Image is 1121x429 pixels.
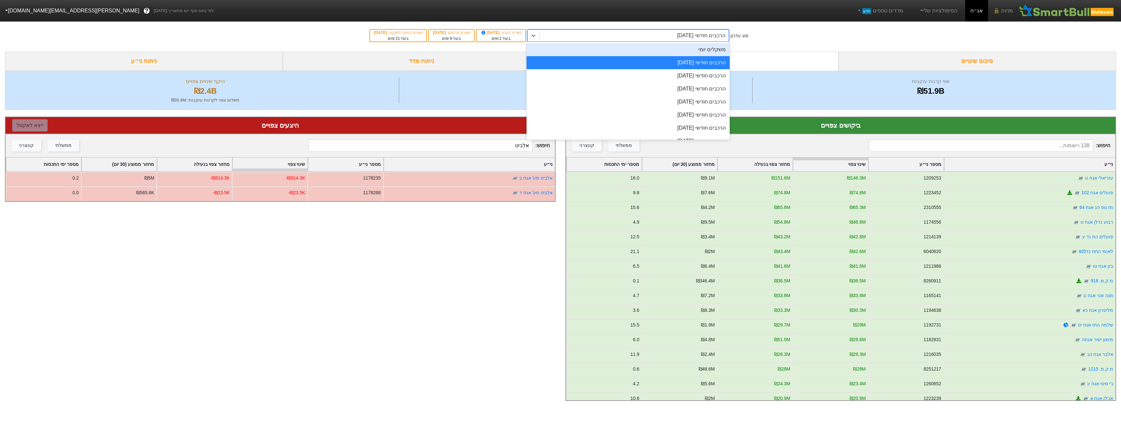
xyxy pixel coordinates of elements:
div: Toggle SortBy [82,158,156,171]
div: ₪9.1M [701,175,715,182]
div: שווי קרנות עוקבות [754,78,1108,85]
div: 0.1 [633,278,639,284]
div: ₪54.8M [774,219,790,226]
div: ₪33.8M [850,292,866,299]
div: ₪33.3M [774,307,790,314]
img: tase link [1082,395,1089,402]
input: 138 רשומות... [869,139,1093,152]
div: 10.6 [630,395,639,402]
div: ₪20.9M [774,395,790,402]
div: 1260652 [923,380,941,387]
a: אלביט מע' אגח ב [519,175,553,181]
div: 2310555 [923,204,941,211]
div: 6.0 [633,336,639,343]
div: 0.2 [73,175,79,182]
div: -₪814.3K [210,175,230,182]
div: ₪6.4M [701,263,715,270]
div: ₪48.6M [699,366,715,373]
div: הרכבים חודשי [DATE] [527,135,730,148]
div: ₪29.7M [774,322,790,328]
div: 4.9 [633,219,639,226]
span: לפי נתוני סוף יום מתאריך [DATE] [154,8,214,14]
div: ₪2.4M [701,351,715,358]
div: Toggle SortBy [233,158,307,171]
span: [DATE] [433,30,447,35]
div: הרכבים חודשי [DATE] [527,108,730,121]
div: ₪4.2M [701,204,715,211]
div: -₪23.5K [288,189,305,196]
span: חיפוש : [869,139,1110,152]
div: 6040620 [923,248,941,255]
span: ? [145,7,148,15]
div: ₪28.8M [850,336,866,343]
div: מספר ניירות ערך [401,78,750,85]
div: ביקושים צפויים [573,120,1109,130]
img: tase link [1080,366,1087,373]
div: סיכום שינויים [838,52,1116,71]
div: ₪9.5M [701,219,715,226]
div: 1174556 [923,219,941,226]
span: [DATE] [374,30,388,35]
img: tase link [512,175,518,182]
div: 16.0 [630,175,639,182]
div: ₪28.3M [774,351,790,358]
div: ₪65.8M [774,204,790,211]
div: ₪42.8M [850,233,866,240]
div: ₪41.6M [774,263,790,270]
img: tase link [1080,351,1086,358]
div: ניתוח ני״ע [5,52,283,71]
a: מליסרון אגח כא [1082,308,1113,313]
div: 11.9 [630,351,639,358]
img: tase link [1083,278,1090,284]
div: 8260911 [923,278,941,284]
div: 8251217 [923,366,941,373]
img: tase link [1075,234,1081,240]
div: ₪74.8M [850,189,866,196]
div: 4.7 [633,292,639,299]
div: -₪814.3K [286,175,305,182]
a: אלבר אגח כב [1087,352,1113,357]
div: ממשלתי [616,142,632,149]
a: מגה אור אגח ט [1083,293,1113,298]
div: ניתוח מדד [283,52,561,71]
div: משקלים יומי [527,43,730,56]
div: 6.5 [633,263,639,270]
div: 1178235 [363,175,381,182]
div: ₪5M [144,175,154,182]
a: פועלים הת נד יג [1082,234,1113,239]
a: פועלים אגח 102 [1081,190,1113,195]
div: ₪8.3M [701,307,715,314]
div: ₪20.9M [850,395,866,402]
a: מ.ק.מ. 1215 [1088,366,1113,372]
div: 575 [401,85,750,97]
button: ייצא לאקסל [12,119,48,132]
div: תשלום צפוי לקרנות עוקבות : ₪30.9M [13,97,397,103]
img: tase link [1080,381,1086,387]
div: בעוד ימים [373,36,423,41]
div: Toggle SortBy [869,158,943,171]
div: הרכבים חודשי [DATE] [527,121,730,135]
div: 0.6 [633,366,639,373]
div: 15.5 [630,322,639,328]
div: ₪74.8M [774,189,790,196]
a: הסימולציות שלי [916,4,960,17]
div: -₪23.5K [213,189,230,196]
img: tase link [512,190,518,196]
div: 1214139 [923,233,941,240]
img: SmartBull [1018,4,1116,17]
div: ₪36.5M [850,278,866,284]
div: 0.0 [73,189,79,196]
img: tase link [1085,263,1092,270]
div: ממשלתי [55,142,72,149]
a: אלביט מע' אגח ד [519,190,553,195]
div: ₪51.9B [754,85,1108,97]
div: Toggle SortBy [384,158,555,171]
div: 1223239 [923,395,941,402]
div: ₪43.4M [774,248,790,255]
span: חיפוש : [308,139,550,152]
img: tase link [1073,219,1080,226]
div: ₪28M [778,366,790,373]
div: ₪65.3M [850,204,866,211]
div: 9.8 [633,189,639,196]
div: בעוד ימים [432,36,471,41]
